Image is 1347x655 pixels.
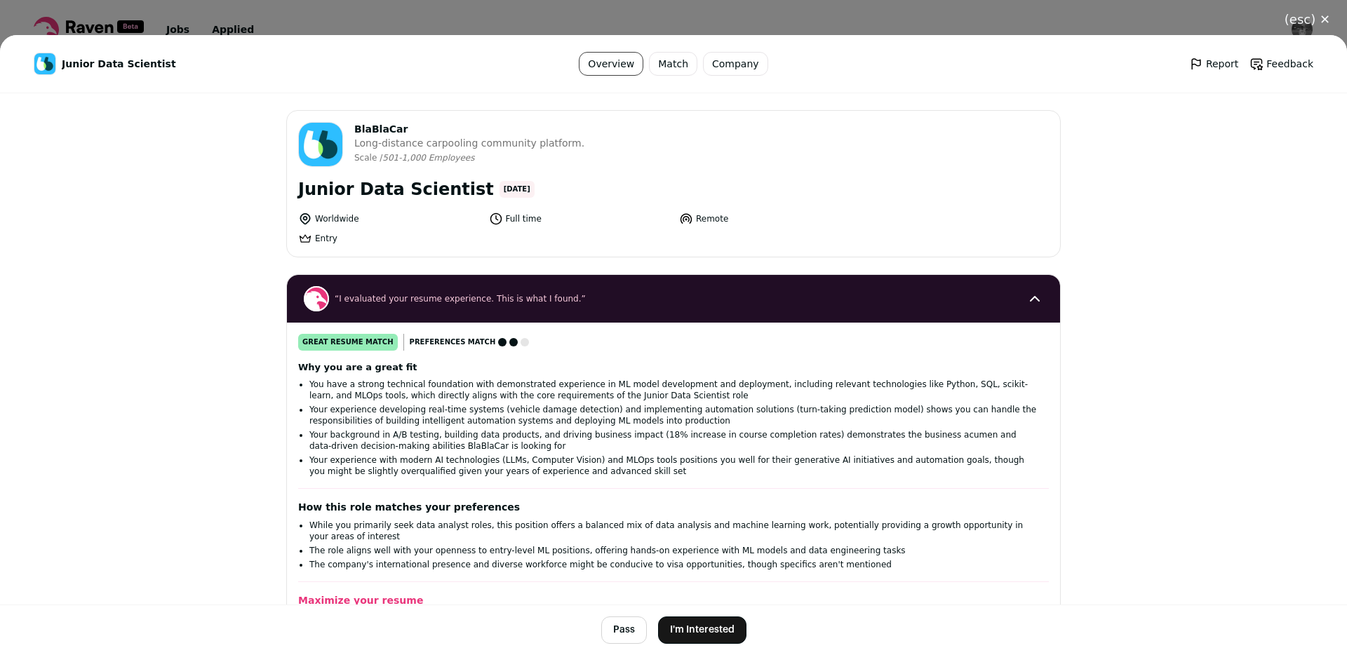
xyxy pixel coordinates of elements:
[500,181,535,198] span: [DATE]
[298,178,494,201] h1: Junior Data Scientist
[354,122,584,136] span: BlaBlaCar
[62,57,176,71] span: Junior Data Scientist
[703,52,768,76] a: Company
[298,362,1049,373] h2: Why you are a great fit
[1268,4,1347,35] button: Close modal
[298,334,398,351] div: great resume match
[309,559,1038,570] li: The company's international presence and diverse workforce might be conducive to visa opportuniti...
[649,52,697,76] a: Match
[335,293,1012,304] span: “I evaluated your resume experience. This is what I found.”
[298,500,1049,514] h2: How this role matches your preferences
[309,454,1038,477] li: Your experience with modern AI technologies (LLMs, Computer Vision) and MLOps tools positions you...
[34,53,55,74] img: 3cd6e2d33011f878bb216ba84438e9f9069b3fb3d028a48d2c05f88bd99d57f6.jpg
[309,404,1038,426] li: Your experience developing real-time systems (vehicle damage detection) and implementing automati...
[658,616,746,644] button: I'm Interested
[410,335,496,349] span: Preferences match
[298,212,481,226] li: Worldwide
[298,231,481,245] li: Entry
[354,136,584,150] span: Long-distance carpooling community platform.
[309,520,1038,542] li: While you primarily seek data analyst roles, this position offers a balanced mix of data analysis...
[380,153,474,163] li: /
[299,123,342,166] img: 3cd6e2d33011f878bb216ba84438e9f9069b3fb3d028a48d2c05f88bd99d57f6.jpg
[354,153,380,163] li: Scale
[309,545,1038,556] li: The role aligns well with your openness to entry-level ML positions, offering hands-on experience...
[579,52,643,76] a: Overview
[601,616,647,644] button: Pass
[309,429,1038,452] li: Your background in A/B testing, building data products, and driving business impact (18% increase...
[679,212,862,226] li: Remote
[1249,57,1313,71] a: Feedback
[489,212,671,226] li: Full time
[1189,57,1238,71] a: Report
[298,593,1049,607] h2: Maximize your resume
[309,379,1038,401] li: You have a strong technical foundation with demonstrated experience in ML model development and d...
[382,153,474,163] span: 501-1,000 Employees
